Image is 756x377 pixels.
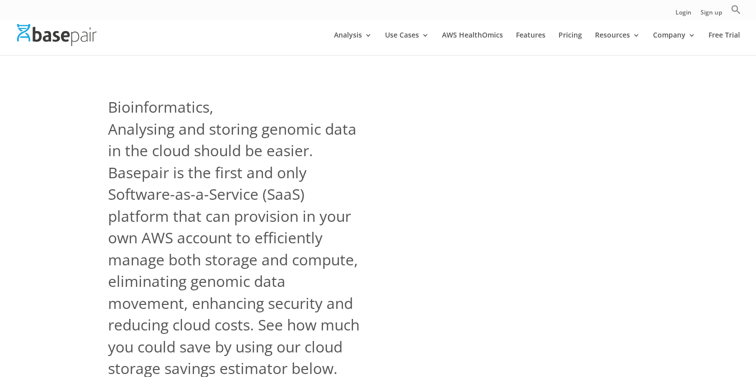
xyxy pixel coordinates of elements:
a: Search Icon Link [731,5,741,20]
iframe: Basepair - NGS Analysis Simplified [393,96,648,345]
a: Pricing [558,32,582,55]
a: Analysis [334,32,372,55]
a: Resources [595,32,640,55]
img: Basepair [17,24,96,46]
a: Free Trial [708,32,740,55]
svg: Search [731,5,741,15]
a: Features [516,32,545,55]
span: Bioinformatics, [108,96,213,118]
a: Company [653,32,695,55]
a: Sign up [700,10,722,20]
a: AWS HealthOmics [442,32,503,55]
a: Use Cases [385,32,429,55]
a: Login [675,10,691,20]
